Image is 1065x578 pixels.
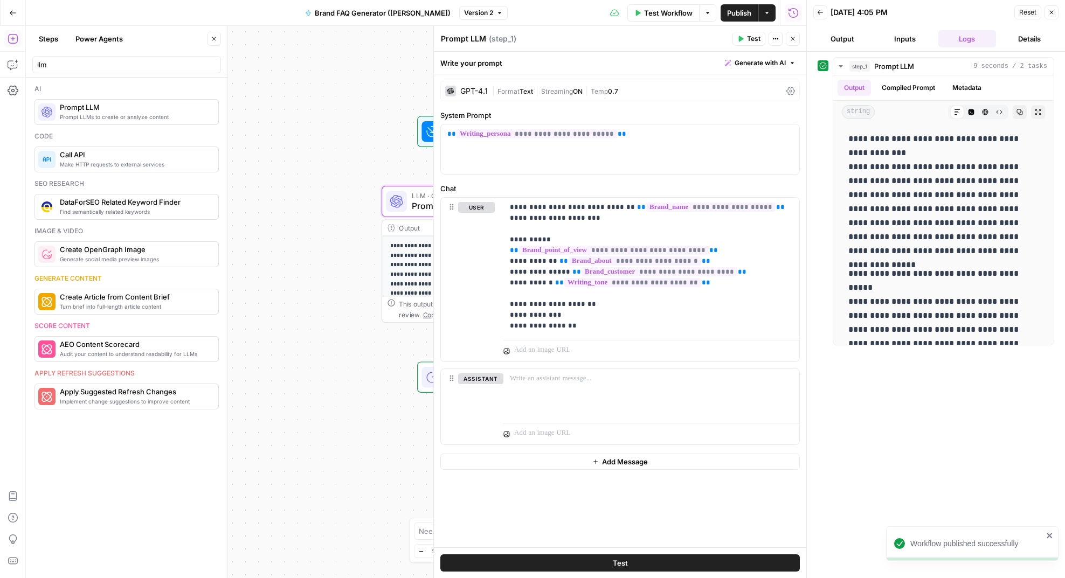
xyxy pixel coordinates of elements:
[458,202,495,213] button: user
[412,190,548,200] span: LLM · GPT-4.1
[60,244,210,255] span: Create OpenGraph Image
[60,255,210,263] span: Generate social media preview images
[60,160,210,169] span: Make HTTP requests to external services
[833,58,1054,75] button: 9 seconds / 2 tasks
[533,85,541,96] span: |
[434,52,806,74] div: Write your prompt
[34,131,219,141] div: Code
[520,87,533,95] span: Text
[732,32,765,46] button: Test
[1000,30,1059,47] button: Details
[315,8,451,18] span: Brand FAQ Generator ([PERSON_NAME])
[573,87,583,95] span: ON
[938,30,997,47] button: Logs
[441,198,495,361] div: user
[440,110,800,121] label: System Prompt
[874,61,914,72] span: Prompt LLM
[34,226,219,236] div: Image & video
[591,87,608,95] span: Temp
[412,199,548,212] span: Prompt LLM
[583,85,591,96] span: |
[60,113,210,121] span: Prompt LLMs to create or analyze content
[423,311,472,318] span: Copy the output
[60,302,210,311] span: Turn brief into full-length article content
[399,222,547,233] div: Output
[1019,8,1036,17] span: Reset
[69,30,129,47] button: Power Agents
[299,4,457,22] button: Brand FAQ Generator ([PERSON_NAME])
[60,397,210,406] span: Implement change suggestions to improve content
[42,201,52,212] img: se7yyxfvbxn2c3qgqs66gfh04cl6
[37,59,216,70] input: Search steps
[440,183,800,194] label: Chat
[382,361,582,393] div: EndOutput
[42,249,52,260] img: pyizt6wx4h99f5rkgufsmugliyey
[497,87,520,95] span: Format
[813,30,872,47] button: Output
[492,85,497,96] span: |
[608,87,618,95] span: 0.7
[34,84,219,94] div: Ai
[399,299,576,319] div: This output is too large & has been abbreviated for review. to view the full content.
[613,558,628,568] span: Test
[464,8,493,18] span: Version 2
[602,456,648,467] span: Add Message
[458,373,503,384] button: assistant
[973,61,1047,71] span: 9 seconds / 2 tasks
[440,454,800,470] button: Add Message
[876,30,934,47] button: Inputs
[747,34,760,44] span: Test
[60,207,210,216] span: Find semantically related keywords
[440,554,800,572] button: Test
[34,179,219,189] div: Seo research
[727,8,751,18] span: Publish
[60,350,210,358] span: Audit your content to understand readability for LLMs
[60,197,210,207] span: DataForSEO Related Keyword Finder
[1014,5,1041,19] button: Reset
[60,339,210,350] span: AEO Content Scorecard
[34,368,219,378] div: Apply refresh suggestions
[838,80,871,96] button: Output
[459,6,508,20] button: Version 2
[644,8,693,18] span: Test Workflow
[382,116,582,147] div: WorkflowSet InputsInputs
[735,58,786,68] span: Generate with AI
[60,102,210,113] span: Prompt LLM
[441,33,486,44] textarea: Prompt LLM
[60,291,210,302] span: Create Article from Content Brief
[1046,531,1054,540] button: close
[60,149,210,160] span: Call API
[460,87,488,95] div: GPT-4.1
[721,4,758,22] button: Publish
[833,75,1054,345] div: 9 seconds / 2 tasks
[60,386,210,397] span: Apply Suggested Refresh Changes
[441,369,495,444] div: assistant
[910,538,1043,549] div: Workflow published successfully
[489,33,516,44] span: ( step_1 )
[627,4,699,22] button: Test Workflow
[842,105,875,119] span: string
[34,321,219,331] div: Score content
[34,274,219,283] div: Generate content
[541,87,573,95] span: Streaming
[721,56,800,70] button: Generate with AI
[32,30,65,47] button: Steps
[849,61,870,72] span: step_1
[946,80,988,96] button: Metadata
[875,80,942,96] button: Compiled Prompt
